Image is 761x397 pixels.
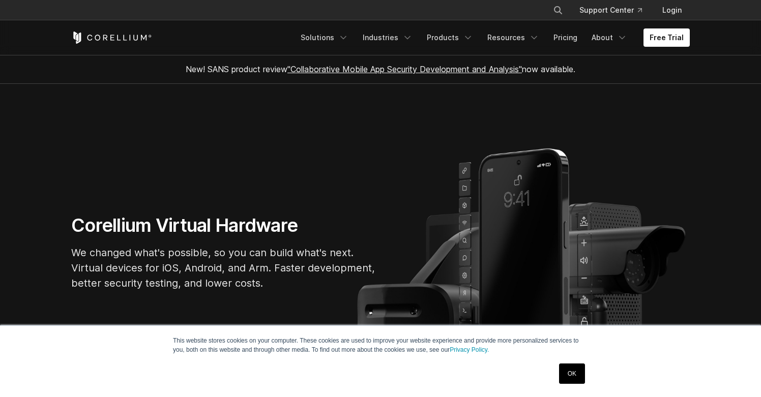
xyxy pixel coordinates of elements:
a: OK [559,363,585,384]
p: We changed what's possible, so you can build what's next. Virtual devices for iOS, Android, and A... [71,245,376,291]
a: Support Center [571,1,650,19]
div: Navigation Menu [295,28,690,47]
a: Login [654,1,690,19]
a: Free Trial [643,28,690,47]
a: Solutions [295,28,355,47]
a: Resources [481,28,545,47]
h1: Corellium Virtual Hardware [71,214,376,237]
p: This website stores cookies on your computer. These cookies are used to improve your website expe... [173,336,588,354]
div: Navigation Menu [541,1,690,19]
span: New! SANS product review now available. [186,64,575,74]
a: Products [421,28,479,47]
a: Privacy Policy. [450,346,489,353]
a: Corellium Home [71,32,152,44]
button: Search [549,1,567,19]
a: About [586,28,633,47]
a: "Collaborative Mobile App Security Development and Analysis" [287,64,522,74]
a: Pricing [547,28,583,47]
a: Industries [357,28,419,47]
